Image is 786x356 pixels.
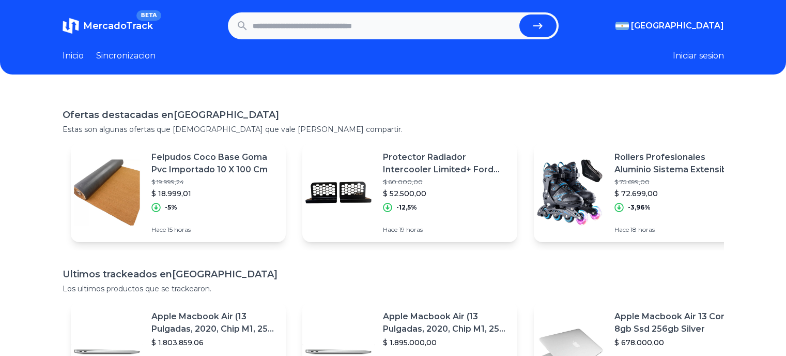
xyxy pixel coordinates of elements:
[63,18,79,34] img: MercadoTrack
[383,226,509,234] p: Hace 19 horas
[165,203,177,212] p: -5%
[383,151,509,176] p: Protector Radiador Intercooler Limited+ Ford Ranger +2023
[673,50,724,62] button: Iniciar sesion
[383,337,509,348] p: $ 1.895.000,00
[302,143,517,242] a: Featured imageProtector Radiador Intercooler Limited+ Ford Ranger +2023$ 60.000,00$ 52.500,00-12,...
[151,310,278,335] p: Apple Macbook Air (13 Pulgadas, 2020, Chip M1, 256 Gb De Ssd, 8 Gb De Ram) - Plata
[614,337,741,348] p: $ 678.000,00
[63,124,724,135] p: Estas son algunas ofertas que [DEMOGRAPHIC_DATA] que vale [PERSON_NAME] compartir.
[615,20,724,32] button: [GEOGRAPHIC_DATA]
[151,337,278,348] p: $ 1.803.859,06
[383,310,509,335] p: Apple Macbook Air (13 Pulgadas, 2020, Chip M1, 256 Gb De Ssd, 8 Gb De Ram) - Plata
[151,178,278,186] p: $ 19.999,24
[63,50,84,62] a: Inicio
[302,156,375,229] img: Featured image
[614,178,741,186] p: $ 75.699,00
[151,226,278,234] p: Hace 15 horas
[96,50,156,62] a: Sincronizacion
[534,156,606,229] img: Featured image
[534,143,749,242] a: Featured imageRollers Profesionales Aluminio Sistema Extensible + Bolso$ 75.699,00$ 72.699,00-3,9...
[396,203,417,212] p: -12,5%
[63,18,153,34] a: MercadoTrackBETA
[83,20,153,32] span: MercadoTrack
[151,188,278,199] p: $ 18.999,01
[151,151,278,176] p: Felpudos Coco Base Goma Pvc Importado 10 X 100 Cm
[63,108,724,122] h1: Ofertas destacadas en [GEOGRAPHIC_DATA]
[614,310,741,335] p: Apple Macbook Air 13 Core I5 8gb Ssd 256gb Silver
[628,203,651,212] p: -3,96%
[631,20,724,32] span: [GEOGRAPHIC_DATA]
[614,151,741,176] p: Rollers Profesionales Aluminio Sistema Extensible + Bolso
[614,188,741,199] p: $ 72.699,00
[63,284,724,294] p: Los ultimos productos que se trackearon.
[71,156,143,229] img: Featured image
[71,143,286,242] a: Featured imageFelpudos Coco Base Goma Pvc Importado 10 X 100 Cm$ 19.999,24$ 18.999,01-5%Hace 15 h...
[383,188,509,199] p: $ 52.500,00
[63,267,724,281] h1: Ultimos trackeados en [GEOGRAPHIC_DATA]
[614,226,741,234] p: Hace 18 horas
[615,22,629,30] img: Argentina
[383,178,509,186] p: $ 60.000,00
[136,10,161,21] span: BETA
